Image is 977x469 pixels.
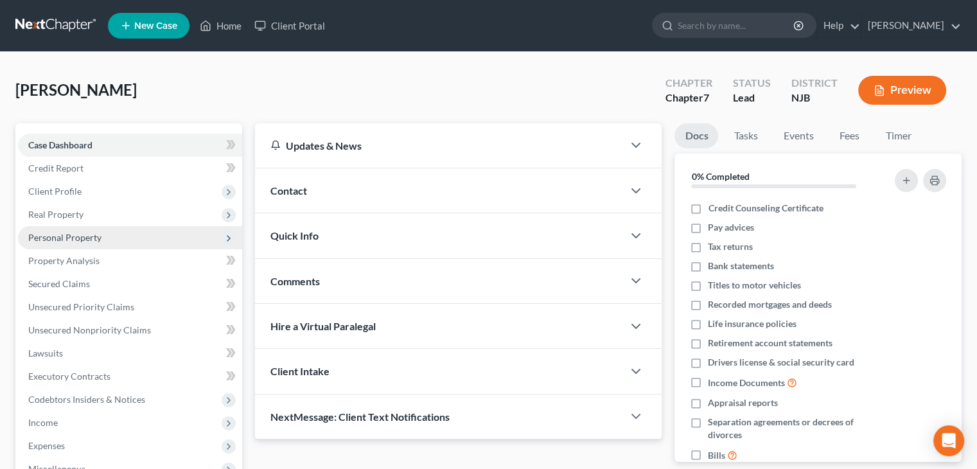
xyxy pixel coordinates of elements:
span: [PERSON_NAME] [15,80,137,99]
span: Unsecured Priority Claims [28,301,134,312]
span: Executory Contracts [28,371,110,382]
span: Appraisal reports [708,396,778,409]
a: [PERSON_NAME] [861,14,961,37]
div: Open Intercom Messenger [933,425,964,456]
a: Client Portal [248,14,331,37]
div: Updates & News [270,139,608,152]
span: Real Property [28,209,84,220]
span: Separation agreements or decrees of divorces [708,416,879,441]
span: Secured Claims [28,278,90,289]
div: Lead [733,91,771,105]
a: Tasks [723,123,768,148]
span: Codebtors Insiders & Notices [28,394,145,405]
a: Lawsuits [18,342,242,365]
input: Search by name... [678,13,795,37]
span: Unsecured Nonpriority Claims [28,324,151,335]
span: Property Analysis [28,255,100,266]
a: Docs [674,123,718,148]
span: Bills [708,449,725,462]
span: Contact [270,184,307,197]
span: Recorded mortgages and deeds [708,298,832,311]
span: Client Intake [270,365,330,377]
a: Secured Claims [18,272,242,296]
span: Lawsuits [28,348,63,358]
span: Pay advices [708,221,754,234]
a: Fees [829,123,870,148]
a: Unsecured Priority Claims [18,296,242,319]
a: Home [193,14,248,37]
div: Chapter [665,76,712,91]
button: Preview [858,76,946,105]
span: Retirement account statements [708,337,832,350]
span: New Case [134,21,177,31]
a: Executory Contracts [18,365,242,388]
a: Events [773,123,823,148]
span: NextMessage: Client Text Notifications [270,411,450,423]
span: Expenses [28,440,65,451]
span: Bank statements [708,260,774,272]
span: Credit Counseling Certificate [708,202,823,215]
span: Tax returns [708,240,753,253]
span: Titles to motor vehicles [708,279,801,292]
span: Credit Report [28,163,84,173]
span: Drivers license & social security card [708,356,854,369]
a: Case Dashboard [18,134,242,157]
span: Income Documents [708,376,785,389]
strong: 0% Completed [691,171,749,182]
span: Client Profile [28,186,82,197]
a: Timer [875,123,921,148]
a: Help [817,14,860,37]
div: Chapter [665,91,712,105]
div: Status [733,76,771,91]
span: Quick Info [270,229,319,242]
span: Life insurance policies [708,317,797,330]
span: Hire a Virtual Paralegal [270,320,376,332]
div: District [791,76,838,91]
a: Property Analysis [18,249,242,272]
span: Personal Property [28,232,101,243]
span: Case Dashboard [28,139,92,150]
a: Unsecured Nonpriority Claims [18,319,242,342]
span: Comments [270,275,320,287]
span: 7 [703,91,709,103]
span: Income [28,417,58,428]
a: Credit Report [18,157,242,180]
div: NJB [791,91,838,105]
